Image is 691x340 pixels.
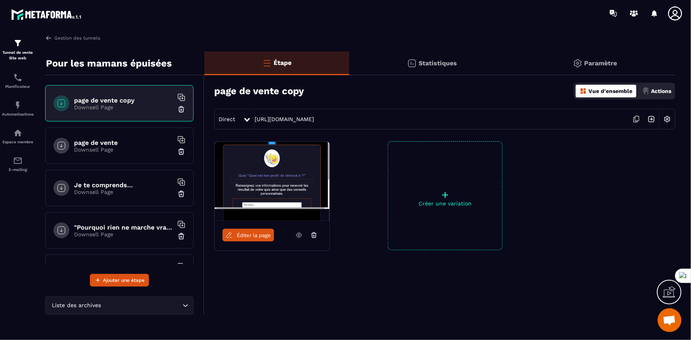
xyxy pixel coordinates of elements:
a: Éditer la page [223,229,274,241]
p: Downsell Page [74,189,173,195]
img: formation [13,38,23,48]
input: Search for option [103,301,181,310]
img: logo [11,7,82,21]
p: Vue d'ensemble [588,88,632,94]
img: automations [13,101,23,110]
img: image [215,142,329,221]
img: arrow [45,34,52,42]
a: schedulerschedulerPlanificateur [2,67,34,95]
h3: page de vente copy [214,85,304,97]
p: Pour les mamans épuisées [46,55,172,71]
p: E-mailing [2,167,34,172]
p: Statistiques [419,59,457,67]
img: trash [177,105,185,113]
h6: "Pourquoi rien ne marche vraiment" [74,224,173,231]
p: Étape [274,59,291,66]
button: Ajouter une étape [90,274,149,287]
a: automationsautomationsEspace membre [2,122,34,150]
span: Éditer la page [237,232,271,238]
p: Automatisations [2,112,34,116]
img: trash [177,232,185,240]
p: Actions [651,88,671,94]
p: Créer une variation [388,200,502,207]
p: Paramètre [584,59,617,67]
p: Downsell Page [74,146,173,153]
p: Tunnel de vente Site web [2,50,34,61]
img: dashboard-orange.40269519.svg [580,87,587,95]
p: Espace membre [2,140,34,144]
img: arrow-next.bcc2205e.svg [644,112,659,127]
a: Ouvrir le chat [658,308,681,332]
img: bars-o.4a397970.svg [262,58,272,68]
h6: page de vente [74,139,173,146]
a: formationformationTunnel de vente Site web [2,32,34,67]
div: Search for option [45,296,194,315]
img: email [13,156,23,165]
p: + [388,189,502,200]
img: automations [13,128,23,138]
h6: Je te comprends... [74,181,173,189]
a: emailemailE-mailing [2,150,34,178]
h6: page de vente copy [74,97,173,104]
img: trash [177,190,185,198]
p: Downsell Page [74,104,173,110]
img: trash [177,148,185,156]
span: Ajouter une étape [103,276,145,284]
span: Liste des archives [50,301,103,310]
img: stats.20deebd0.svg [407,59,417,68]
img: actions.d6e523a2.png [642,87,649,95]
a: [URL][DOMAIN_NAME] [255,116,314,122]
p: Downsell Page [74,231,173,237]
p: Planificateur [2,84,34,89]
img: scheduler [13,73,23,82]
a: Gestion des tunnels [45,34,100,42]
img: setting-w.858f3a88.svg [660,112,675,127]
a: automationsautomationsAutomatisations [2,95,34,122]
img: setting-gr.5f69749f.svg [573,59,582,68]
span: Direct [219,116,235,122]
